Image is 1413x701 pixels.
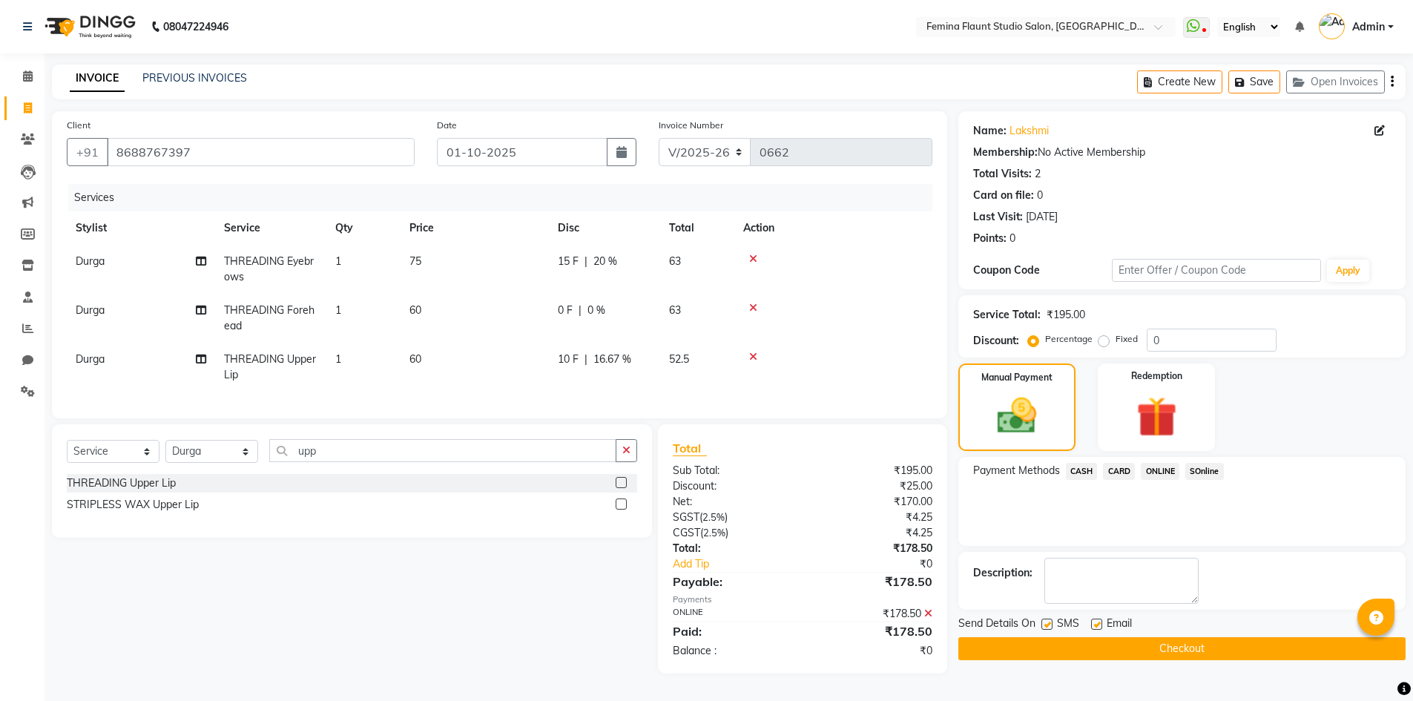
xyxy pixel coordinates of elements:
span: 0 F [558,303,573,318]
img: _cash.svg [985,393,1049,438]
th: Disc [549,211,660,245]
div: Paid: [662,622,803,640]
div: Payments [673,593,932,606]
span: | [584,352,587,367]
th: Service [215,211,326,245]
span: 1 [335,254,341,268]
div: Payable: [662,573,803,590]
div: ₹170.00 [803,494,943,510]
span: 2.5% [703,527,725,539]
span: CARD [1103,463,1135,480]
div: Total: [662,541,803,556]
th: Stylist [67,211,215,245]
div: Discount: [662,478,803,494]
button: Open Invoices [1286,70,1385,93]
span: | [579,303,582,318]
input: Search or Scan [269,439,616,462]
div: ₹0 [826,556,943,572]
span: 2.5% [702,511,725,523]
span: 75 [409,254,421,268]
span: Durga [76,254,105,268]
input: Search by Name/Mobile/Email/Code [107,138,415,166]
button: Checkout [958,637,1406,660]
span: SMS [1057,616,1079,634]
div: Description: [973,565,1032,581]
div: ( ) [662,510,803,525]
label: Manual Payment [981,371,1053,384]
th: Total [660,211,734,245]
span: SGST [673,510,699,524]
span: 0 % [587,303,605,318]
div: Balance : [662,643,803,659]
span: CASH [1066,463,1098,480]
span: 60 [409,303,421,317]
div: ( ) [662,525,803,541]
label: Date [437,119,457,132]
label: Redemption [1131,369,1182,383]
span: 63 [669,254,681,268]
a: PREVIOUS INVOICES [142,71,247,85]
div: Service Total: [973,307,1041,323]
div: ₹178.50 [803,573,943,590]
button: Create New [1137,70,1222,93]
span: Send Details On [958,616,1035,634]
b: 08047224946 [163,6,228,47]
button: Apply [1327,260,1369,282]
div: Total Visits: [973,166,1032,182]
span: Admin [1352,19,1385,35]
div: Last Visit: [973,209,1023,225]
div: Services [68,184,943,211]
span: 60 [409,352,421,366]
div: ₹178.50 [803,541,943,556]
div: Membership: [973,145,1038,160]
div: ₹25.00 [803,478,943,494]
img: Admin [1319,13,1345,39]
span: Email [1107,616,1132,634]
div: Name: [973,123,1007,139]
span: Payment Methods [973,463,1060,478]
button: Save [1228,70,1280,93]
div: Net: [662,494,803,510]
span: 1 [335,303,341,317]
div: ₹0 [803,643,943,659]
span: 52.5 [669,352,689,366]
span: 10 F [558,352,579,367]
div: Coupon Code [973,263,1113,278]
div: Discount: [973,333,1019,349]
span: 20 % [593,254,617,269]
label: Invoice Number [659,119,723,132]
div: ONLINE [662,606,803,622]
a: Lakshmi [1009,123,1049,139]
a: INVOICE [70,65,125,92]
span: 16.67 % [593,352,631,367]
button: +91 [67,138,108,166]
div: ₹178.50 [803,622,943,640]
span: 63 [669,303,681,317]
img: logo [38,6,139,47]
div: STRIPLESS WAX Upper Lip [67,497,199,513]
span: Total [673,441,707,456]
div: 2 [1035,166,1041,182]
div: THREADING Upper Lip [67,475,176,491]
th: Qty [326,211,401,245]
img: _gift.svg [1124,392,1190,442]
label: Percentage [1045,332,1093,346]
span: 15 F [558,254,579,269]
div: ₹178.50 [803,606,943,622]
div: 0 [1009,231,1015,246]
span: THREADING Forehead [224,303,314,332]
span: | [584,254,587,269]
div: ₹195.00 [1047,307,1085,323]
span: THREADING Eyebrows [224,254,314,283]
div: [DATE] [1026,209,1058,225]
div: ₹4.25 [803,510,943,525]
div: ₹195.00 [803,463,943,478]
a: Add Tip [662,556,826,572]
span: Durga [76,303,105,317]
div: Card on file: [973,188,1034,203]
div: Sub Total: [662,463,803,478]
div: 0 [1037,188,1043,203]
th: Price [401,211,549,245]
span: Durga [76,352,105,366]
div: No Active Membership [973,145,1391,160]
